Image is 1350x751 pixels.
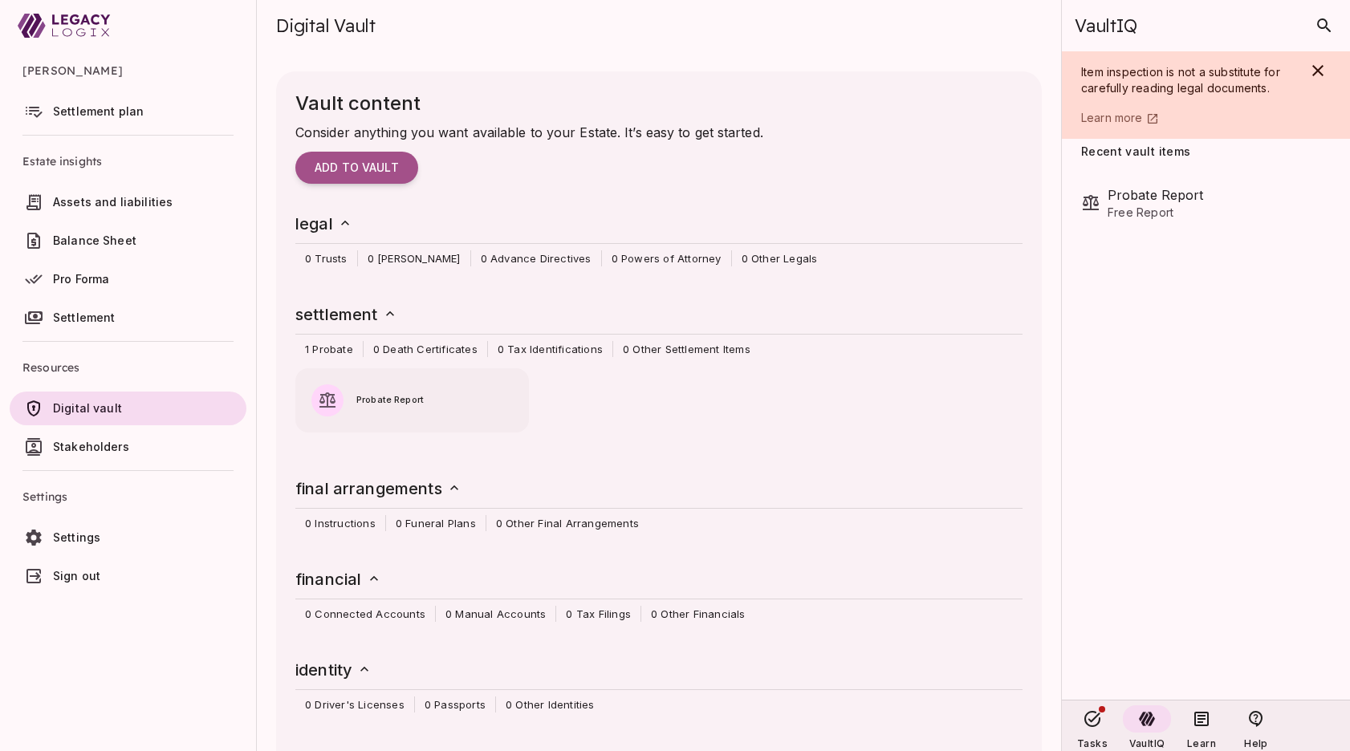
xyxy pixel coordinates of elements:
[1075,14,1137,37] span: VaultIQ
[1081,109,1292,126] a: Learn more
[1187,737,1216,749] span: Learn
[1081,145,1190,161] span: Recent vault items
[436,606,555,622] span: 0 Manual Accounts
[358,250,470,266] span: 0 [PERSON_NAME]
[1108,205,1331,221] span: Free Report
[295,696,414,712] span: 0 Driver's Licenses
[10,559,246,593] a: Sign out
[53,440,129,453] span: Stakeholders
[486,515,649,531] span: 0 Other Final Arrangements
[53,195,173,209] span: Assets and liabilities
[10,185,246,219] a: Assets and liabilities
[732,250,827,266] span: 0 Other Legals
[22,348,234,387] span: Resources
[356,393,513,408] span: Probate Report
[53,530,100,544] span: Settings
[10,521,246,554] a: Settings
[295,606,435,622] span: 0 Connected Accounts
[295,124,763,140] span: Consider anything you want available to your Estate. It’s easy to get started.
[415,696,495,712] span: 0 Passports
[1081,65,1283,95] span: Item inspection is not a substitute for carefully reading legal documents.
[295,211,353,237] h6: legal
[295,515,385,531] span: 0 Instructions
[471,250,601,266] span: 0 Advance Directives
[295,302,398,327] h6: settlement
[295,368,529,432] button: Probate Report
[53,401,122,415] span: Digital vault
[10,262,246,296] a: Pro Forma
[496,696,604,712] span: 0 Other Identities
[1129,737,1165,749] span: VaultIQ
[295,476,462,501] h6: final arrangements
[53,569,100,583] span: Sign out
[295,91,421,115] span: Vault content
[279,203,1039,274] div: legal 0 Trusts0 [PERSON_NAME]0 Advance Directives0 Powers of Attorney0 Other Legals
[1081,111,1143,124] span: Learn more
[279,558,1039,630] div: financial 0 Connected Accounts0 Manual Accounts0 Tax Filings0 Other Financials
[276,14,376,37] span: Digital Vault
[53,233,136,247] span: Balance Sheet
[295,152,418,184] button: Add to vault
[295,566,382,592] h6: financial
[53,272,109,286] span: Pro Forma
[279,294,1039,365] div: settlement 1 Probate0 Death Certificates0 Tax Identifications0 Other Settlement Items
[1244,737,1267,749] span: Help
[556,606,640,622] span: 0 Tax Filings
[22,142,234,181] span: Estate insights
[10,224,246,258] a: Balance Sheet
[10,392,246,425] a: Digital vault
[10,430,246,464] a: Stakeholders
[22,477,234,516] span: Settings
[613,341,760,357] span: 0 Other Settlement Items
[22,51,234,90] span: [PERSON_NAME]
[10,301,246,335] a: Settlement
[1108,185,1331,205] span: Probate Report
[295,657,372,683] h6: identity
[602,250,731,266] span: 0 Powers of Attorney
[279,649,1039,721] div: identity 0 Driver's Licenses0 Passports0 Other Identities
[1077,737,1108,749] span: Tasks
[315,160,399,175] span: Add to vault
[364,341,487,357] span: 0 Death Certificates
[279,468,1039,539] div: final arrangements 0 Instructions0 Funeral Plans0 Other Final Arrangements
[295,341,363,357] span: 1 Probate
[488,341,612,357] span: 0 Tax Identifications
[641,606,755,622] span: 0 Other Financials
[53,311,116,324] span: Settlement
[1081,174,1331,232] div: Probate ReportFree Report
[53,104,144,118] span: Settlement plan
[10,95,246,128] a: Settlement plan
[386,515,486,531] span: 0 Funeral Plans
[295,250,357,266] span: 0 Trusts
